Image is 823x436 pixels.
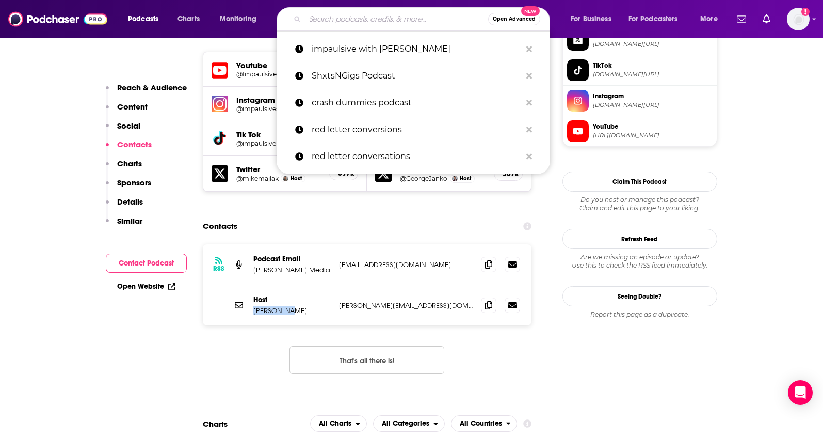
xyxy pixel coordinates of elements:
[236,139,321,147] a: @impaulsive
[117,121,140,131] p: Social
[312,63,521,89] p: ShxtsNGigs Podcast
[253,255,331,263] p: Podcast Email
[312,143,521,170] p: red letter conversations
[593,71,713,79] span: tiktok.com/@impaulsive
[117,216,142,226] p: Similar
[759,10,774,28] a: Show notifications dropdown
[106,159,142,178] button: Charts
[493,17,536,22] span: Open Advanced
[253,295,331,304] p: Host
[203,419,228,429] h2: Charts
[236,175,279,182] a: @mikemajlak
[312,36,521,63] p: impaulsive with logan paul
[460,420,502,427] span: All Countries
[339,301,473,310] p: [PERSON_NAME][EMAIL_ADDRESS][DOMAIN_NAME]
[213,264,224,273] h3: RSS
[117,178,151,188] p: Sponsors
[171,11,206,27] a: Charts
[562,196,717,212] div: Claim and edit this page to your liking.
[593,122,713,131] span: YouTube
[373,415,445,432] button: open menu
[236,105,321,113] a: @impaulsiveshow
[562,172,717,192] button: Claim This Podcast
[253,266,331,274] p: [PERSON_NAME] Media
[562,196,717,204] span: Do you host or manage this podcast?
[106,178,151,197] button: Sponsors
[286,7,560,31] div: Search podcasts, credits, & more...
[236,130,321,139] h5: Tik Tok
[117,83,187,92] p: Reach & Audience
[117,139,152,149] p: Contacts
[562,310,717,319] div: Report this page as a duplicate.
[310,415,367,432] h2: Platforms
[562,229,717,249] button: Refresh Feed
[106,121,140,140] button: Social
[593,91,713,101] span: Instagram
[400,175,447,182] a: @GeorgeJanko
[106,83,187,102] button: Reach & Audience
[106,102,148,121] button: Content
[106,197,143,216] button: Details
[277,36,550,63] a: impaulsive with [PERSON_NAME]
[801,8,810,16] svg: Add a profile image
[310,415,367,432] button: open menu
[451,415,518,432] h2: Countries
[788,380,813,405] div: Open Intercom Messenger
[628,12,678,26] span: For Podcasters
[253,306,331,315] p: [PERSON_NAME]
[787,8,810,30] button: Show profile menu
[787,8,810,30] span: Logged in as kochristina
[312,116,521,143] p: red letter conversions
[567,59,713,81] a: TikTok[DOMAIN_NAME][URL]
[593,101,713,109] span: instagram.com/impaulsiveshow
[733,10,750,28] a: Show notifications dropdown
[277,116,550,143] a: red letter conversions
[236,70,321,78] a: @Impaulsive
[452,176,458,181] img: George Janko
[562,253,717,270] div: Are we missing an episode or update? Use this to check the RSS feed immediately.
[460,175,471,182] span: Host
[567,90,713,112] a: Instagram[DOMAIN_NAME][URL]
[8,9,107,29] img: Podchaser - Follow, Share and Rate Podcasts
[203,216,237,236] h2: Contacts
[382,420,429,427] span: All Categories
[289,346,444,374] button: Nothing here.
[291,175,302,182] span: Host
[236,95,321,105] h5: Instagram
[373,415,445,432] h2: Categories
[177,12,200,26] span: Charts
[488,13,540,25] button: Open AdvancedNew
[312,89,521,116] p: crash dummies podcast
[305,11,488,27] input: Search podcasts, credits, & more...
[593,61,713,70] span: TikTok
[128,12,158,26] span: Podcasts
[236,60,321,70] h5: Youtube
[319,420,351,427] span: All Charts
[277,63,550,89] a: ShxtsNGigs Podcast
[622,11,693,27] button: open menu
[562,286,717,306] a: Seeing Double?
[593,132,713,139] span: https://www.youtube.com/@Impaulsive
[212,96,228,112] img: iconImage
[693,11,731,27] button: open menu
[571,12,611,26] span: For Business
[339,260,473,269] p: [EMAIL_ADDRESS][DOMAIN_NAME]
[700,12,718,26] span: More
[567,29,713,51] a: X/Twitter[DOMAIN_NAME][URL]
[106,139,152,159] button: Contacts
[593,40,713,48] span: twitter.com/impaulsive
[521,6,540,16] span: New
[277,143,550,170] a: red letter conversations
[451,415,518,432] button: open menu
[563,11,624,27] button: open menu
[283,176,288,181] img: Mike Majlak
[121,11,172,27] button: open menu
[277,89,550,116] a: crash dummies podcast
